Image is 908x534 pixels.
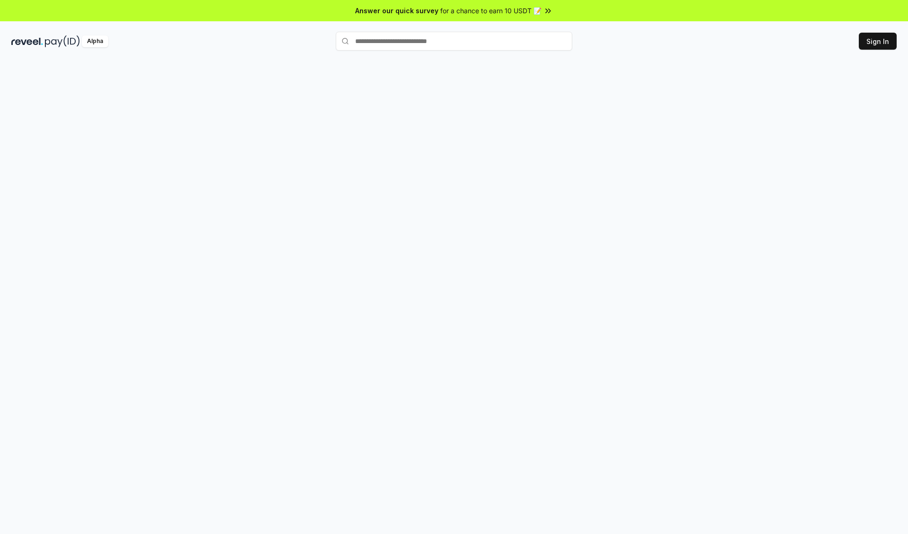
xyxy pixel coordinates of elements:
span: Answer our quick survey [355,6,438,16]
img: reveel_dark [11,35,43,47]
button: Sign In [859,33,897,50]
span: for a chance to earn 10 USDT 📝 [440,6,541,16]
div: Alpha [82,35,108,47]
img: pay_id [45,35,80,47]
